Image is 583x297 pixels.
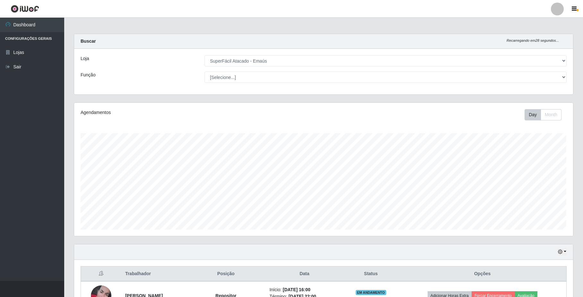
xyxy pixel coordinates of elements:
th: Status [343,266,398,282]
label: Loja [81,55,89,62]
th: Data [266,266,344,282]
span: EM ANDAMENTO [356,290,386,295]
button: Month [541,109,561,120]
li: Início: [270,286,340,293]
div: Toolbar with button groups [525,109,567,120]
div: Agendamentos [81,109,277,116]
i: Recarregando em 28 segundos... [507,39,559,42]
th: Posição [186,266,266,282]
div: First group [525,109,561,120]
label: Função [81,72,96,78]
time: [DATE] 16:00 [283,287,310,292]
th: Trabalhador [121,266,186,282]
th: Opções [398,266,566,282]
strong: Buscar [81,39,96,44]
img: CoreUI Logo [11,5,39,13]
button: Day [525,109,541,120]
